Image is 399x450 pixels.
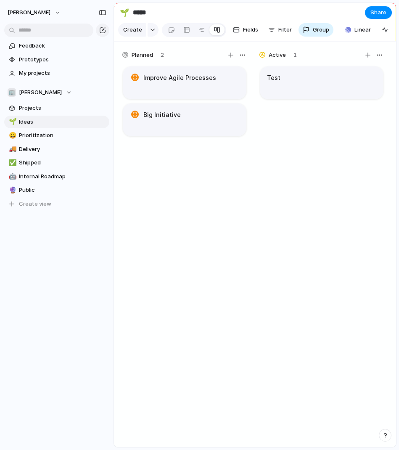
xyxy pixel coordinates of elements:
button: 🌱 [118,6,131,19]
span: 2 [161,51,164,59]
span: Prioritization [19,131,106,140]
span: Shipped [19,159,106,167]
span: Active [269,51,286,59]
div: 😀 [9,131,15,140]
span: Delivery [19,145,106,154]
button: Group [299,23,333,37]
a: Projects [4,102,109,114]
h1: Test [267,73,280,82]
button: ✅ [8,159,16,167]
a: My projects [4,67,109,79]
div: ✅ [9,158,15,168]
span: Linear [354,26,371,34]
div: Improve Agile Processes [123,66,246,99]
button: 🤖 [8,172,16,181]
span: Internal Roadmap [19,172,106,181]
span: [PERSON_NAME] [19,88,62,97]
a: Feedback [4,40,109,52]
a: Prototypes [4,53,109,66]
span: 1 [293,51,297,59]
div: Test [260,66,383,99]
span: Create view [19,200,51,208]
a: 🔮Public [4,184,109,196]
button: [PERSON_NAME] [4,6,65,19]
button: Share [365,6,392,19]
button: Filter [265,23,295,37]
div: Big Initiative [123,103,246,136]
div: 🌱 [120,7,129,18]
span: Prototypes [19,56,106,64]
span: Ideas [19,118,106,126]
button: Fields [230,23,262,37]
a: ✅Shipped [4,156,109,169]
span: Feedback [19,42,106,50]
button: Create [118,23,146,37]
span: Create [123,26,142,34]
h1: Big Initiative [143,110,181,119]
button: 🌱 [8,118,16,126]
button: 🚚 [8,145,16,154]
button: 🔮 [8,186,16,194]
span: Fields [243,26,258,34]
span: Group [313,26,329,34]
a: 🌱Ideas [4,116,109,128]
span: My projects [19,69,106,77]
div: 🌱 [9,117,15,127]
button: 🏢[PERSON_NAME] [4,86,109,99]
span: Planned [132,51,153,59]
button: 😀 [8,131,16,140]
div: 🏢 [8,88,16,97]
button: Linear [342,24,374,36]
button: Create view [4,198,109,210]
span: Public [19,186,106,194]
div: 🤖 [9,172,15,181]
span: Projects [19,104,106,112]
a: 🤖Internal Roadmap [4,170,109,183]
a: 🚚Delivery [4,143,109,156]
span: Filter [278,26,292,34]
div: 🔮 [9,185,15,195]
span: [PERSON_NAME] [8,8,50,17]
h1: Improve Agile Processes [143,73,216,82]
a: 😀Prioritization [4,129,109,142]
span: Share [370,8,386,17]
div: 🚚 [9,144,15,154]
